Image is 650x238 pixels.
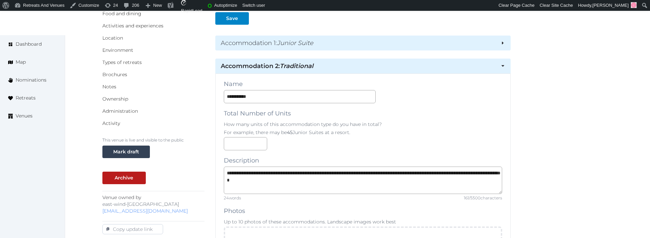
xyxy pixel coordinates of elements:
[224,129,503,136] p: For example, there may be Junior Suites at a resort.
[102,59,142,65] a: Types of retreats
[102,35,123,41] a: Location
[102,47,133,53] a: Environment
[224,206,245,216] label: Photos
[102,194,204,214] p: Venue owned by
[102,108,138,114] a: Administration
[539,3,573,8] span: Clear Site Cache
[224,218,503,225] p: Up to 10 photos of these accommodations. Landscape images work best
[592,3,629,8] span: [PERSON_NAME]
[102,201,179,207] span: east-wind-[GEOGRAPHIC_DATA]
[102,71,127,78] a: Brochures
[16,59,26,66] span: Map
[287,129,293,135] strong: 45
[280,62,313,70] em: Traditional
[102,10,141,17] a: Food and dining
[277,39,313,47] em: Junior Suite
[102,224,163,234] button: Copy update link
[221,38,495,48] h2: Accommodation 1 :
[102,23,163,29] a: Activities and experiences
[224,121,503,128] p: How many units of this accommodation type do you have in total?
[115,174,133,181] div: Archive
[102,120,120,126] a: Activity
[224,79,243,89] label: Name
[113,148,139,155] div: Mark draft
[16,41,42,48] span: Dashboard
[102,146,150,158] button: Mark draft
[226,15,238,22] div: Save
[498,3,534,8] span: Clear Page Cache
[110,226,155,233] div: Copy update link
[16,77,46,84] span: Nominations
[102,96,128,102] a: Ownership
[102,172,146,184] button: Archive
[102,84,116,90] a: Notes
[464,195,502,201] div: 161 / 5500 characters
[215,12,249,25] button: Save
[102,137,204,143] p: This venue is live and visible to the public
[224,109,291,118] label: Total Number of Units
[224,156,259,165] label: Description
[221,61,495,71] h2: Accommodation 2 :
[16,94,36,102] span: Retreats
[224,195,241,201] div: 24 words
[16,112,33,120] span: Venues
[102,208,188,214] a: [EMAIL_ADDRESS][DOMAIN_NAME]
